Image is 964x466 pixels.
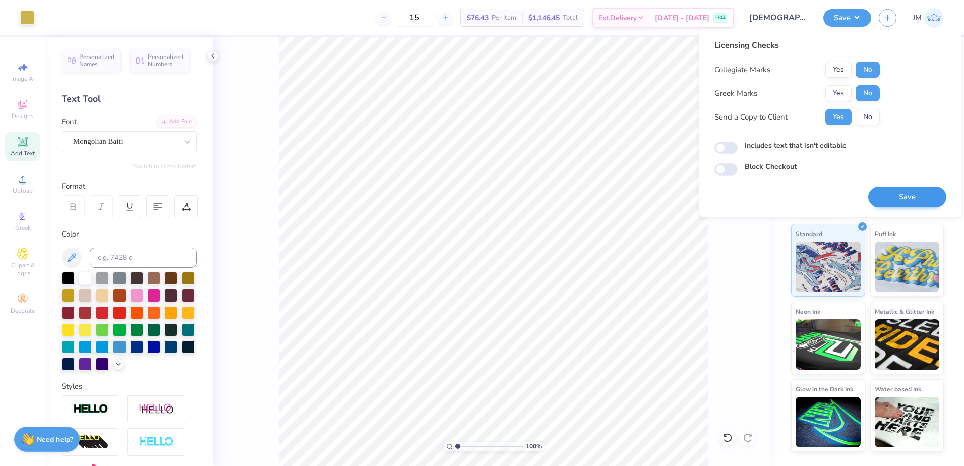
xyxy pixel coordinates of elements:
img: Water based Ink [875,397,940,447]
input: Untitled Design [742,8,816,28]
span: Est. Delivery [598,13,637,23]
div: Collegiate Marks [714,64,770,76]
button: No [856,85,880,101]
img: Shadow [139,403,174,416]
button: Yes [825,85,852,101]
img: Glow in the Dark Ink [796,397,861,447]
button: Save [868,187,946,207]
span: JM [913,12,922,24]
span: Puff Ink [875,228,896,239]
span: Image AI [11,75,35,83]
img: Standard [796,242,861,292]
button: Yes [825,109,852,125]
button: Save [823,9,871,27]
div: Add Font [157,116,197,128]
div: Color [62,228,197,240]
span: FREE [715,14,726,21]
img: Stroke [73,403,108,415]
img: Neon Ink [796,319,861,370]
div: Send a Copy to Client [714,111,788,123]
strong: Need help? [37,435,73,444]
label: Block Checkout [745,161,797,172]
span: Add Text [11,149,35,157]
span: Greek [15,224,31,232]
a: JM [913,8,944,28]
label: Includes text that isn't editable [745,140,847,151]
button: Yes [825,62,852,78]
span: Upload [13,187,33,195]
button: Switch to Greek Letters [134,162,197,170]
div: Licensing Checks [714,39,880,51]
span: Standard [796,228,822,239]
input: – – [395,9,434,27]
span: Glow in the Dark Ink [796,384,853,394]
span: [DATE] - [DATE] [655,13,709,23]
div: Styles [62,381,197,392]
img: Joshua Malaki [924,8,944,28]
span: Per Item [492,13,516,23]
span: Total [563,13,578,23]
span: Personalized Names [79,53,115,68]
span: $1,146.45 [528,13,560,23]
input: e.g. 7428 c [90,248,197,268]
span: Clipart & logos [5,261,40,277]
img: 3d Illusion [73,434,108,450]
img: Metallic & Glitter Ink [875,319,940,370]
div: Format [62,181,198,192]
span: Decorate [11,307,35,315]
span: Metallic & Glitter Ink [875,306,934,317]
span: Water based Ink [875,384,921,394]
div: Text Tool [62,92,197,106]
span: Personalized Numbers [148,53,184,68]
label: Font [62,116,77,128]
img: Puff Ink [875,242,940,292]
span: Neon Ink [796,306,820,317]
span: 100 % [526,442,542,451]
span: $76.43 [467,13,489,23]
img: Negative Space [139,436,174,448]
button: No [856,62,880,78]
button: No [856,109,880,125]
span: Designs [12,112,34,120]
div: Greek Marks [714,88,757,99]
